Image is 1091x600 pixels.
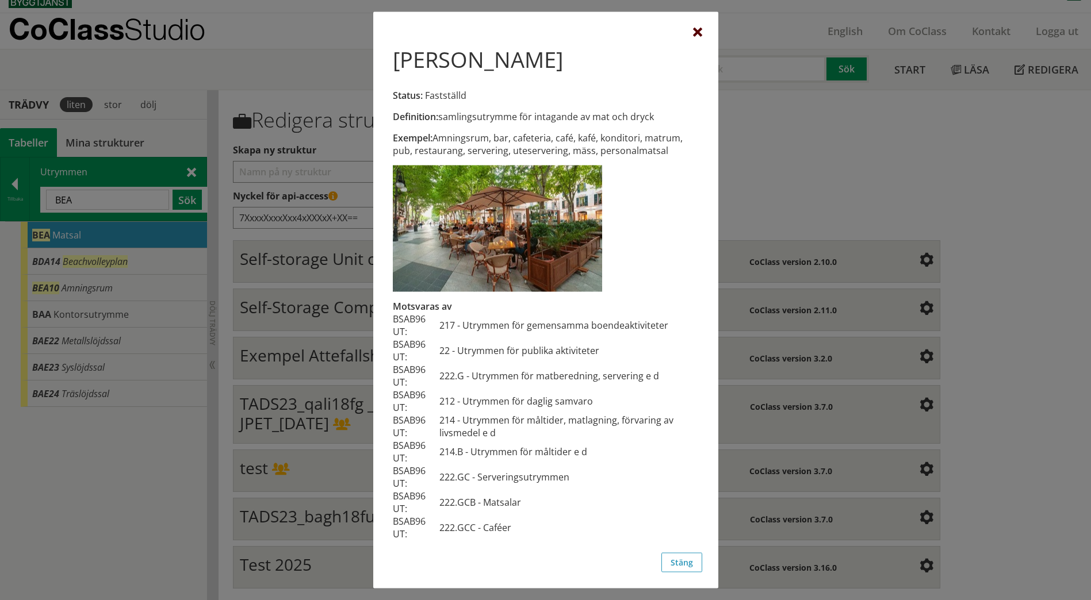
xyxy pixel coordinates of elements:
td: BSAB96 UT: [393,313,439,338]
td: 22 - Utrymmen för publika aktiviteter [439,338,698,363]
td: 212 - Utrymmen för daglig samvaro [439,389,698,414]
td: 222.GCC - Caféer [439,515,698,540]
td: BSAB96 UT: [393,490,439,515]
td: 222.GCB - Matsalar [439,490,698,515]
td: BSAB96 UT: [393,389,439,414]
td: BSAB96 UT: [393,338,439,363]
td: BSAB96 UT: [393,464,439,490]
h1: [PERSON_NAME] [393,47,563,72]
td: 222.GC - Serveringsutrymmen [439,464,698,490]
img: bea-matsal.jpg [393,166,602,292]
span: Status: [393,89,423,102]
td: 214.B - Utrymmen för måltider e d [439,439,698,464]
td: BSAB96 UT: [393,439,439,464]
span: Fastställd [425,89,466,102]
td: BSAB96 UT: [393,515,439,540]
div: Amningsrum, bar, cafeteria, café, kafé, konditori, matrum, pub, restaurang, servering, uteserveri... [393,132,698,157]
td: 217 - Utrymmen för gemensamma boendeaktiviteter [439,313,698,338]
button: Stäng [661,553,702,572]
span: Motsvaras av [393,300,452,313]
td: 222.G - Utrymmen för matberedning, servering e d [439,363,698,389]
div: samlingsutrymme för intagande av mat och dryck [393,110,698,123]
span: Definition: [393,110,438,123]
span: Exempel: [393,132,432,144]
td: 214 - Utrymmen för måltider, matlagning, förvaring av livsmedel e d [439,414,698,439]
td: BSAB96 UT: [393,363,439,389]
td: BSAB96 UT: [393,414,439,439]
